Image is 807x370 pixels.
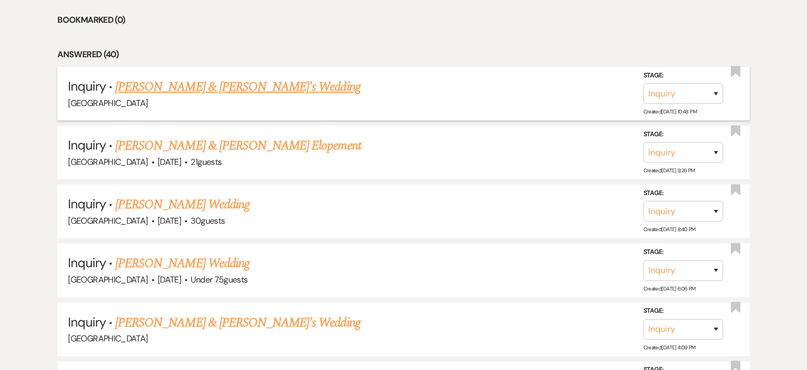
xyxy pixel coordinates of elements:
[643,167,695,174] span: Created: [DATE] 9:26 PM
[115,195,250,214] a: [PERSON_NAME] Wedding
[191,215,225,226] span: 30 guests
[115,77,360,96] a: [PERSON_NAME] & [PERSON_NAME]'s Wedding
[68,137,105,153] span: Inquiry
[643,305,723,317] label: Stage:
[68,98,148,109] span: [GEOGRAPHIC_DATA]
[68,78,105,94] span: Inquiry
[643,226,696,233] span: Created: [DATE] 8:40 PM
[191,156,221,168] span: 21 guests
[57,13,749,27] li: Bookmarked (0)
[68,274,148,285] span: [GEOGRAPHIC_DATA]
[158,274,181,285] span: [DATE]
[115,313,360,332] a: [PERSON_NAME] & [PERSON_NAME]'s Wedding
[643,188,723,199] label: Stage:
[643,285,696,292] span: Created: [DATE] 6:06 PM
[68,215,148,226] span: [GEOGRAPHIC_DATA]
[643,69,723,81] label: Stage:
[643,108,697,115] span: Created: [DATE] 10:48 PM
[643,246,723,258] label: Stage:
[643,129,723,140] label: Stage:
[643,344,696,351] span: Created: [DATE] 4:09 PM
[68,254,105,271] span: Inquiry
[158,215,181,226] span: [DATE]
[68,196,105,212] span: Inquiry
[68,156,148,168] span: [GEOGRAPHIC_DATA]
[68,314,105,330] span: Inquiry
[57,48,749,61] li: Answered (40)
[191,274,247,285] span: Under 75 guests
[158,156,181,168] span: [DATE]
[115,136,361,155] a: [PERSON_NAME] & [PERSON_NAME] Elopement
[115,254,250,273] a: [PERSON_NAME] Wedding
[68,333,148,344] span: [GEOGRAPHIC_DATA]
